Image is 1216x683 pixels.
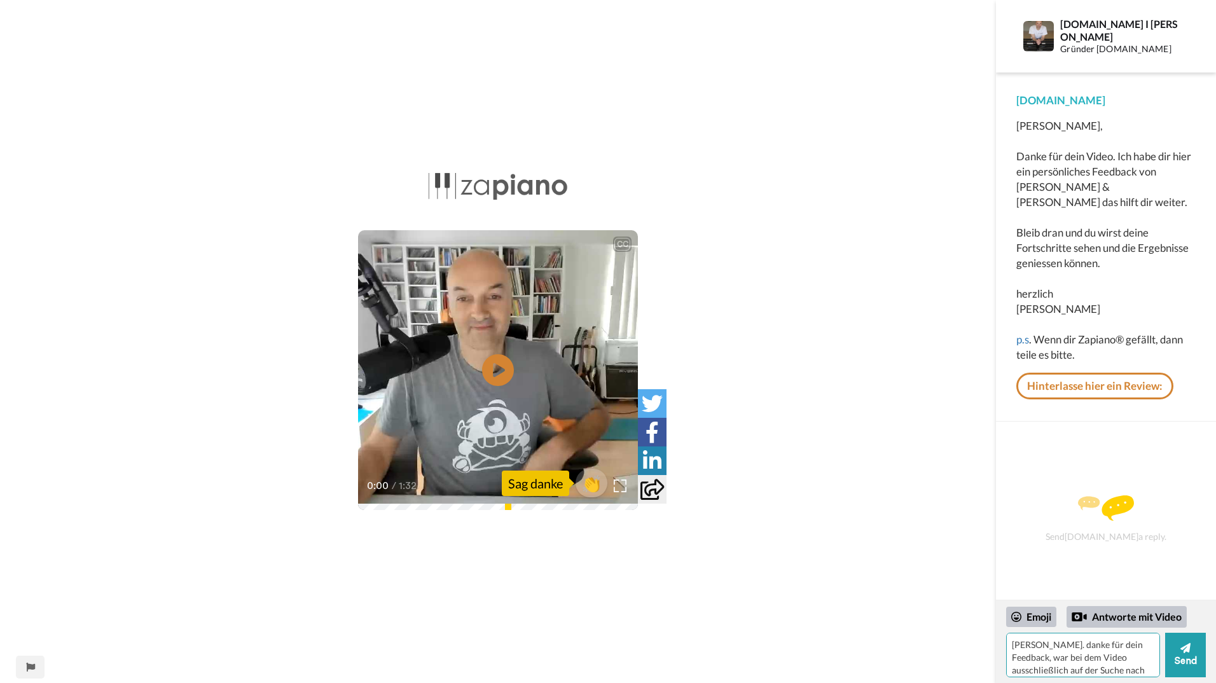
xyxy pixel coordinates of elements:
img: Full screen [614,479,626,492]
button: 👏 [576,469,607,497]
a: Hinterlasse hier ein Review: [1016,373,1173,399]
div: Gründer [DOMAIN_NAME] [1060,44,1182,55]
div: Send [DOMAIN_NAME] a reply. [1013,444,1199,593]
button: Send [1165,633,1206,677]
img: 9480bd0f-25e2-4221-a738-bcb85eda48c9 [428,170,568,205]
span: 👏 [576,473,607,493]
span: 0:00 [367,478,389,493]
div: Emoji [1006,607,1056,627]
img: message.svg [1078,495,1134,521]
div: Antworte mit Video [1067,606,1187,628]
textarea: [PERSON_NAME]. danke für dein Feedback, war bei dem Video ausschließlich auf der Suche nach dem, ... [1006,633,1160,677]
div: Reply by Video [1072,609,1087,624]
div: [DOMAIN_NAME] [1016,93,1196,108]
img: Profile Image [1023,21,1054,52]
div: Sag danke [502,471,569,496]
div: CC [614,238,630,251]
div: [DOMAIN_NAME] I [PERSON_NAME] [1060,18,1182,42]
a: p.s [1016,333,1029,346]
span: / [392,478,396,493]
div: [PERSON_NAME], Danke für dein Video. Ich habe dir hier ein persönliches Feedback von [PERSON_NAME... [1016,118,1196,362]
span: 1:32 [399,478,421,493]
